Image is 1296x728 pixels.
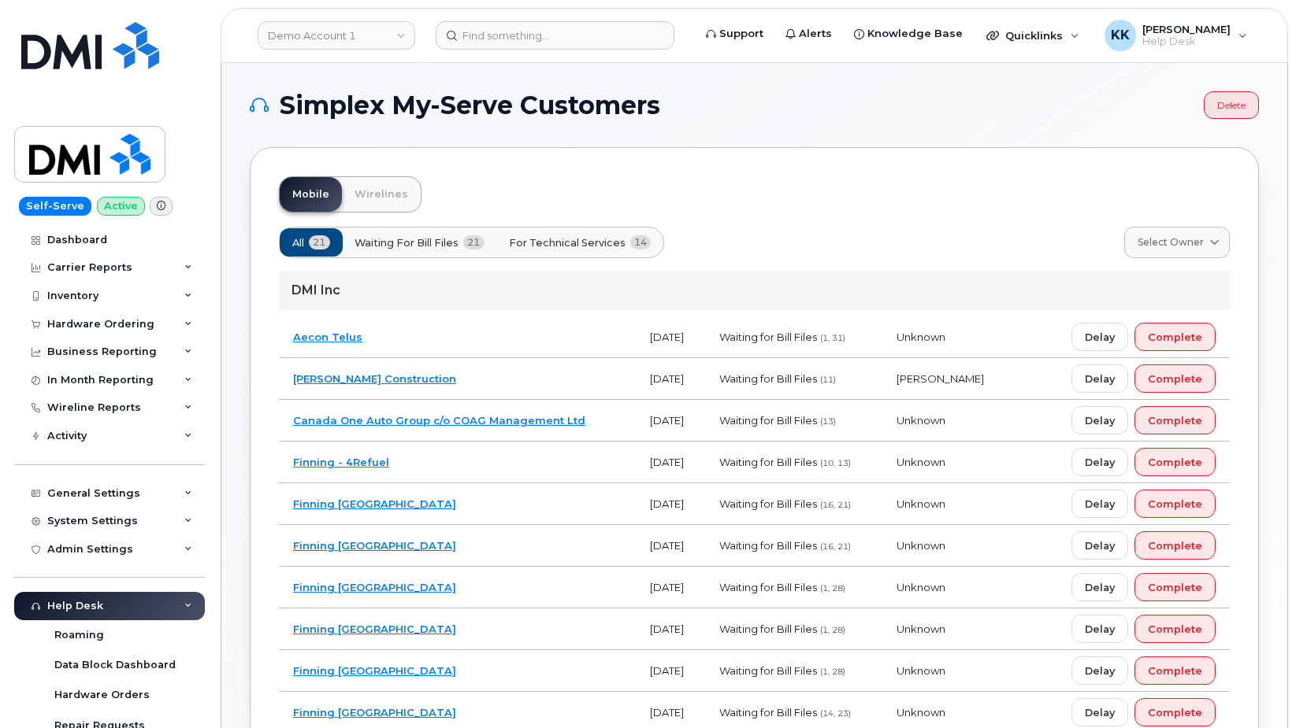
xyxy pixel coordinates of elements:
[1148,622,1202,637] span: Complete
[1134,656,1216,685] button: Complete
[293,664,456,677] a: Finning [GEOGRAPHIC_DATA]
[897,539,945,552] span: Unknown
[1085,413,1115,428] span: Delay
[1085,538,1115,553] span: Delay
[1071,406,1128,434] button: Delay
[820,458,851,468] span: (10, 13)
[1148,413,1202,428] span: Complete
[342,177,421,212] a: Wirelines
[820,625,845,635] span: (1, 28)
[1148,497,1202,512] span: Complete
[636,567,705,608] td: [DATE]
[1085,371,1115,386] span: Delay
[1071,573,1128,601] button: Delay
[719,664,817,677] span: Waiting for Bill Files
[897,331,945,343] span: Unknown
[897,456,945,468] span: Unknown
[1148,705,1202,720] span: Complete
[1085,497,1115,512] span: Delay
[820,708,851,719] span: (14, 23)
[820,375,836,385] span: (11)
[293,581,456,593] a: Finning [GEOGRAPHIC_DATA]
[293,414,585,427] a: Canada One Auto Group c/o COAG Management Ltd
[897,623,945,635] span: Unknown
[1138,235,1204,249] span: Select Owner
[897,414,945,427] span: Unknown
[897,664,945,677] span: Unknown
[1085,622,1115,637] span: Delay
[293,331,362,343] a: Aecon Telus
[1204,91,1259,119] a: Delete
[630,235,652,249] span: 14
[719,706,817,719] span: Waiting for Bill Files
[636,650,705,692] td: [DATE]
[1085,455,1115,470] span: Delay
[1134,615,1216,643] button: Complete
[1134,531,1216,560] button: Complete
[636,316,705,358] td: [DATE]
[280,94,660,117] span: Simplex My-Serve Customers
[636,483,705,525] td: [DATE]
[897,497,945,510] span: Unknown
[463,235,485,249] span: 21
[1134,698,1216,726] button: Complete
[897,372,984,385] span: [PERSON_NAME]
[1134,323,1216,351] button: Complete
[719,539,817,552] span: Waiting for Bill Files
[1071,490,1128,518] button: Delay
[820,500,851,510] span: (16, 21)
[1148,455,1202,470] span: Complete
[1148,538,1202,553] span: Complete
[1148,330,1202,345] span: Complete
[820,667,845,677] span: (1, 28)
[1134,490,1216,518] button: Complete
[719,623,817,635] span: Waiting for Bill Files
[1134,364,1216,393] button: Complete
[293,539,456,552] a: Finning [GEOGRAPHIC_DATA]
[1071,531,1128,560] button: Delay
[820,416,836,427] span: (13)
[820,333,845,343] span: (1, 31)
[636,400,705,442] td: [DATE]
[293,372,456,385] a: [PERSON_NAME] Construction
[1134,448,1216,476] button: Complete
[1085,705,1115,720] span: Delay
[636,442,705,483] td: [DATE]
[1085,663,1115,678] span: Delay
[293,456,389,468] a: Finning - 4Refuel
[1148,371,1202,386] span: Complete
[509,235,626,250] span: For Technical Services
[1134,573,1216,601] button: Complete
[355,235,459,250] span: Waiting for Bill Files
[1148,580,1202,595] span: Complete
[719,581,817,593] span: Waiting for Bill Files
[1071,656,1128,685] button: Delay
[636,525,705,567] td: [DATE]
[293,497,456,510] a: Finning [GEOGRAPHIC_DATA]
[1148,663,1202,678] span: Complete
[636,608,705,650] td: [DATE]
[719,414,817,427] span: Waiting for Bill Files
[719,372,817,385] span: Waiting for Bill Files
[1071,448,1128,476] button: Delay
[280,177,342,212] a: Mobile
[1071,364,1128,393] button: Delay
[897,706,945,719] span: Unknown
[293,623,456,635] a: Finning [GEOGRAPHIC_DATA]
[1134,406,1216,434] button: Complete
[1085,330,1115,345] span: Delay
[820,541,851,552] span: (16, 21)
[1071,698,1128,726] button: Delay
[897,581,945,593] span: Unknown
[636,358,705,400] td: [DATE]
[293,706,456,719] a: Finning [GEOGRAPHIC_DATA]
[719,497,817,510] span: Waiting for Bill Files
[279,271,1230,310] div: DMI Inc
[1124,227,1230,258] a: Select Owner
[1085,580,1115,595] span: Delay
[1071,323,1128,351] button: Delay
[1071,615,1128,643] button: Delay
[820,583,845,593] span: (1, 28)
[719,331,817,343] span: Waiting for Bill Files
[719,456,817,468] span: Waiting for Bill Files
